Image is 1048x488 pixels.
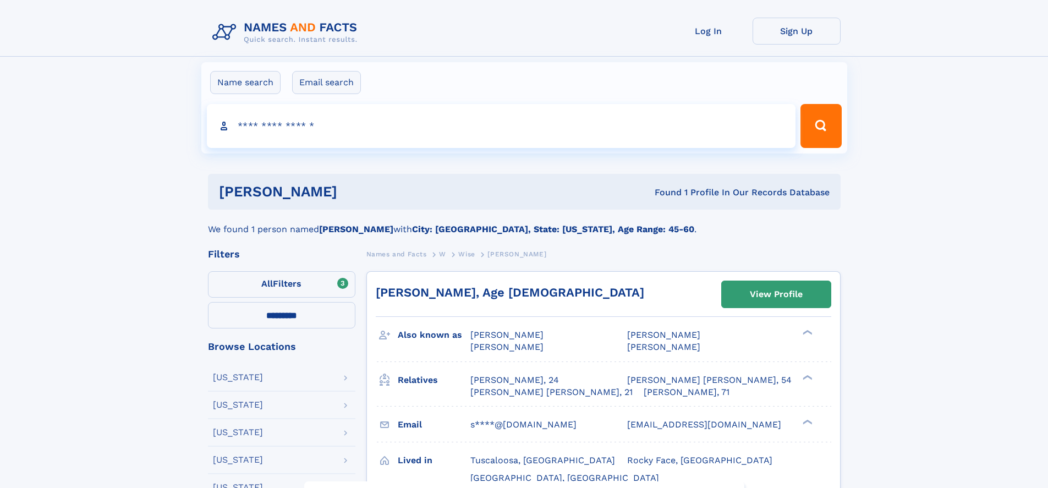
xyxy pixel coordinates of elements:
[292,71,361,94] label: Email search
[213,401,263,409] div: [US_STATE]
[439,247,446,261] a: W
[412,224,694,234] b: City: [GEOGRAPHIC_DATA], State: [US_STATE], Age Range: 45-60
[366,247,427,261] a: Names and Facts
[470,342,544,352] span: [PERSON_NAME]
[439,250,446,258] span: W
[627,342,700,352] span: [PERSON_NAME]
[213,373,263,382] div: [US_STATE]
[213,428,263,437] div: [US_STATE]
[665,18,753,45] a: Log In
[208,210,841,236] div: We found 1 person named with .
[376,286,644,299] a: [PERSON_NAME], Age [DEMOGRAPHIC_DATA]
[208,18,366,47] img: Logo Names and Facts
[208,249,355,259] div: Filters
[470,386,633,398] a: [PERSON_NAME] [PERSON_NAME], 21
[398,371,470,390] h3: Relatives
[458,250,475,258] span: Wise
[219,185,496,199] h1: [PERSON_NAME]
[398,326,470,344] h3: Also known as
[644,386,729,398] a: [PERSON_NAME], 71
[398,415,470,434] h3: Email
[458,247,475,261] a: Wise
[800,104,841,148] button: Search Button
[800,329,813,336] div: ❯
[398,451,470,470] h3: Lived in
[496,187,830,199] div: Found 1 Profile In Our Records Database
[210,71,281,94] label: Name search
[470,330,544,340] span: [PERSON_NAME]
[208,342,355,352] div: Browse Locations
[208,271,355,298] label: Filters
[627,330,700,340] span: [PERSON_NAME]
[753,18,841,45] a: Sign Up
[470,455,615,465] span: Tuscaloosa, [GEOGRAPHIC_DATA]
[627,374,792,386] a: [PERSON_NAME] [PERSON_NAME], 54
[750,282,803,307] div: View Profile
[627,455,772,465] span: Rocky Face, [GEOGRAPHIC_DATA]
[487,250,546,258] span: [PERSON_NAME]
[800,418,813,425] div: ❯
[627,419,781,430] span: [EMAIL_ADDRESS][DOMAIN_NAME]
[319,224,393,234] b: [PERSON_NAME]
[800,374,813,381] div: ❯
[722,281,831,308] a: View Profile
[470,374,559,386] a: [PERSON_NAME], 24
[213,456,263,464] div: [US_STATE]
[207,104,796,148] input: search input
[261,278,273,289] span: All
[470,473,659,483] span: [GEOGRAPHIC_DATA], [GEOGRAPHIC_DATA]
